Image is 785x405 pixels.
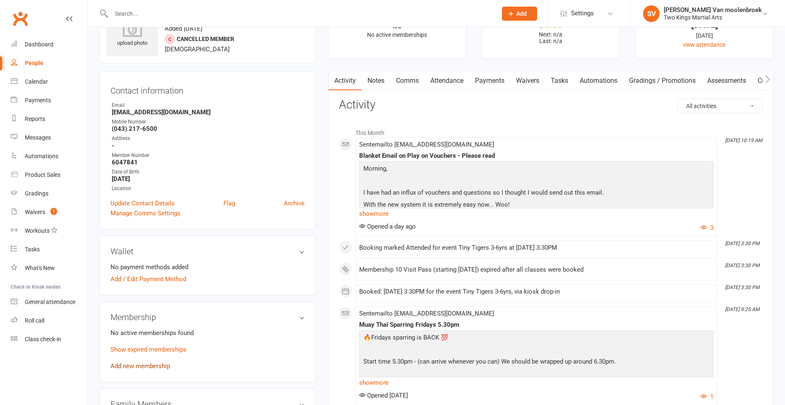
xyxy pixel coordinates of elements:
[643,5,660,22] div: SV
[110,328,305,338] p: No active memberships found
[25,41,53,48] div: Dashboard
[362,71,390,90] a: Notes
[112,101,305,109] div: Email
[165,25,202,32] time: Added [DATE]
[112,142,305,149] strong: -
[177,36,234,42] span: Cancelled member
[339,124,763,137] li: This Month
[11,259,87,277] a: What's New
[284,198,305,208] a: Archive
[11,72,87,91] a: Calendar
[339,99,763,111] h3: Activity
[11,293,87,311] a: General attendance kiosk mode
[25,134,51,141] div: Messages
[11,311,87,330] a: Roll call
[25,78,48,85] div: Calendar
[469,71,510,90] a: Payments
[112,108,305,116] strong: [EMAIL_ADDRESS][DOMAIN_NAME]
[11,147,87,166] a: Automations
[223,198,235,208] a: Flag
[359,310,494,317] span: Sent email to [EMAIL_ADDRESS][DOMAIN_NAME]
[25,317,44,324] div: Roll call
[683,41,725,48] a: view attendance
[25,227,50,234] div: Workouts
[725,284,759,290] i: [DATE] 3:30 PM
[25,336,61,342] div: Class check-in
[110,83,305,95] h3: Contact information
[623,71,701,90] a: Gradings / Promotions
[11,91,87,110] a: Payments
[11,330,87,349] a: Class kiosk mode
[359,321,713,328] div: Muay Thai Sparring Fridays 5.30pm
[11,128,87,147] a: Messages
[701,223,713,233] button: 3
[359,208,713,219] a: show more
[25,153,58,159] div: Automations
[110,262,305,272] li: No payment methods added
[359,266,713,273] div: Membership 10 Visit Pass (starting [DATE]) expired after all classes were booked
[490,31,612,44] p: Next: n/a Last: n/a
[110,313,305,322] h3: Membership
[359,223,416,230] span: Opened a day ago
[701,71,752,90] a: Assessments
[25,97,51,104] div: Payments
[112,168,305,176] div: Date of Birth
[11,222,87,240] a: Workouts
[112,135,305,142] div: Address
[25,116,45,122] div: Reports
[516,10,527,17] span: Add
[390,71,425,90] a: Comms
[643,31,766,40] div: [DATE]
[25,171,60,178] div: Product Sales
[50,208,57,215] span: 1
[725,241,759,246] i: [DATE] 3:30 PM
[11,54,87,72] a: People
[725,137,762,143] i: [DATE] 10:19 AM
[112,125,305,133] strong: (043) 217-6500
[664,6,762,14] div: [PERSON_NAME] Van moolenbroek
[502,7,537,21] button: Add
[25,265,55,271] div: What's New
[25,246,40,253] div: Tasks
[359,288,713,295] div: Booked: [DATE] 3:30PM for the event Tiny Tigers 3-6yrs, via kiosk drop-in
[725,263,759,268] i: [DATE] 3:30 PM
[571,4,594,23] span: Settings
[545,71,574,90] a: Tasks
[110,208,180,218] a: Manage Comms Settings
[110,346,187,353] a: Show expired memberships
[367,31,427,38] span: No active memberships
[25,299,75,305] div: General attendance
[112,152,305,159] div: Member Number
[112,175,305,183] strong: [DATE]
[25,190,48,197] div: Gradings
[359,152,713,159] div: Blanket Email on Play on Vouchers - Please read
[11,203,87,222] a: Waivers 1
[361,164,711,176] p: Morning,
[11,35,87,54] a: Dashboard
[165,46,230,53] span: [DEMOGRAPHIC_DATA]
[112,159,305,166] strong: 6047841
[10,8,31,29] a: Clubworx
[110,198,175,208] a: Update Contact Details
[11,166,87,184] a: Product Sales
[11,240,87,259] a: Tasks
[574,71,623,90] a: Automations
[110,274,186,284] a: Add / Edit Payment Method
[425,71,469,90] a: Attendance
[109,8,491,19] input: Search...
[664,14,762,21] div: Two Kings Martial Arts
[106,20,158,48] div: upload photo
[329,71,362,90] a: Activity
[112,118,305,126] div: Mobile Number
[25,209,45,215] div: Waivers
[11,184,87,203] a: Gradings
[490,20,612,29] div: $0.00
[361,357,711,369] p: Start time 5.30pm - (can arrive whenever you can) We should be wrapped up around 6.30pm.
[25,60,43,66] div: People
[361,188,711,200] p: I have had an influx of vouchers and questions so I thought I would send out this email.
[110,362,170,370] a: Add new membership
[359,377,713,388] a: show more
[725,306,759,312] i: [DATE] 9:25 AM
[361,333,711,345] p: 🔥Fridays sparring is BACK 💯
[110,247,305,256] h3: Wallet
